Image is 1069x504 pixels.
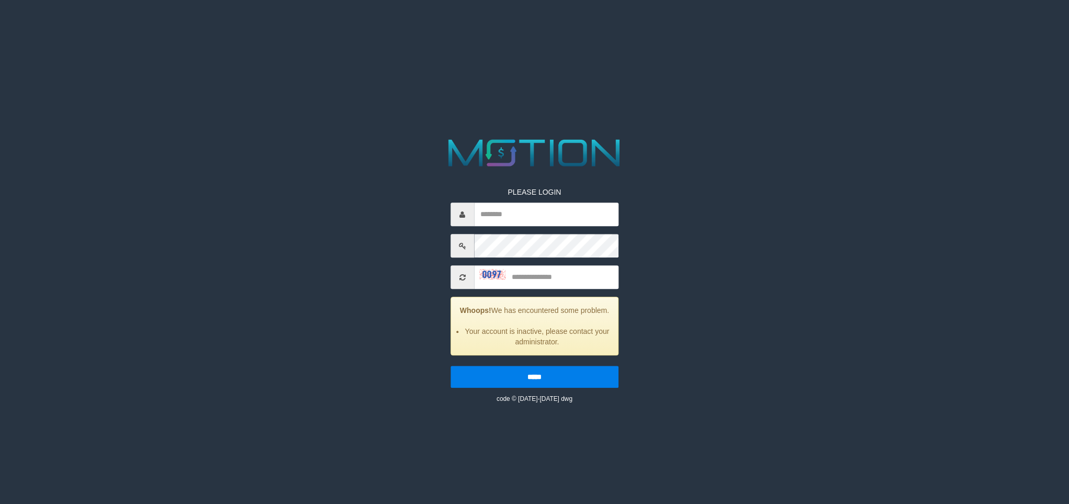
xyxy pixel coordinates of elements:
li: Your account is inactive, please contact your administrator. [464,327,610,348]
img: captcha [479,269,505,279]
small: code © [DATE]-[DATE] dwg [497,396,572,403]
div: We has encountered some problem. [451,297,618,356]
p: PLEASE LOGIN [451,187,618,198]
img: MOTION_logo.png [441,135,628,171]
strong: Whoops! [460,307,491,315]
